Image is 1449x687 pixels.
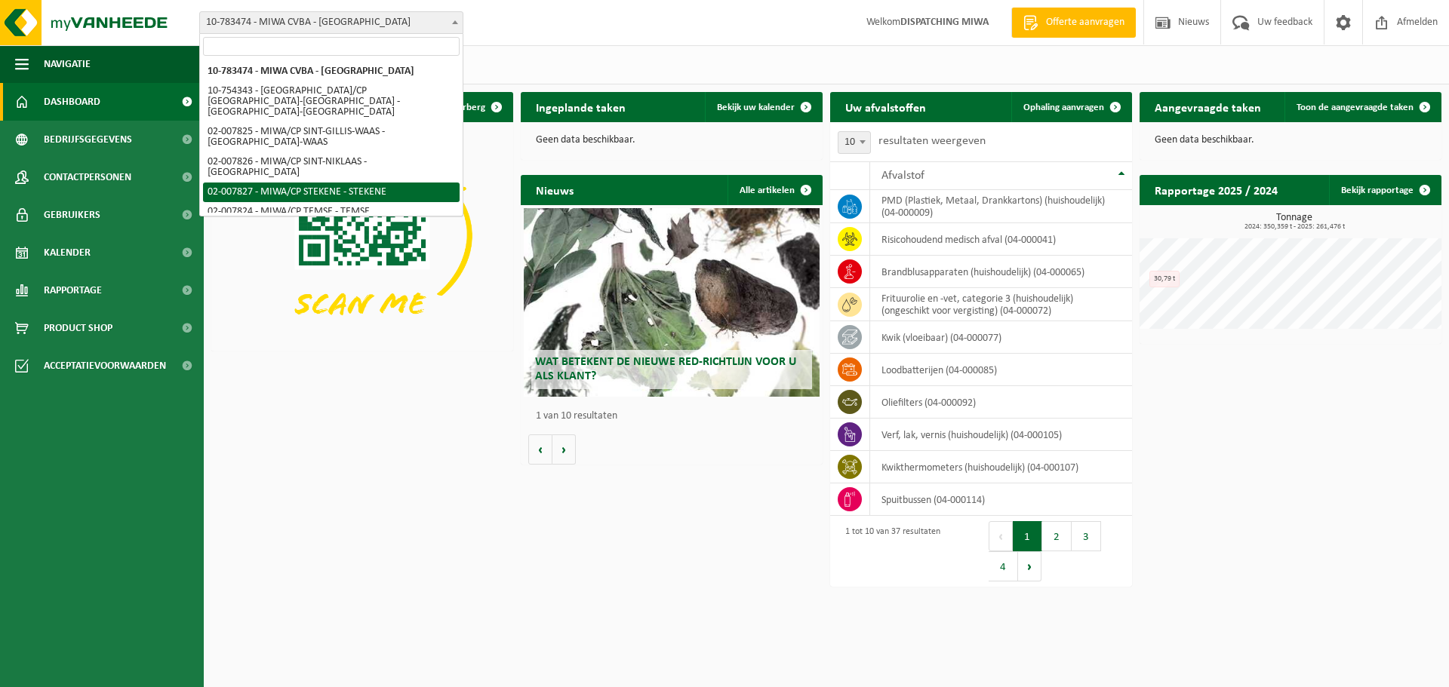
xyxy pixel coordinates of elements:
[870,354,1132,386] td: loodbatterijen (04-000085)
[1072,521,1101,551] button: 3
[524,208,820,397] a: Wat betekent de nieuwe RED-richtlijn voor u als klant?
[44,234,91,271] span: Kalender
[1147,213,1441,231] h3: Tonnage
[870,223,1132,256] td: risicohoudend medisch afval (04-000041)
[878,135,986,147] label: resultaten weergeven
[870,256,1132,288] td: brandblusapparaten (huishoudelijk) (04-000065)
[1042,15,1128,30] span: Offerte aanvragen
[528,434,552,465] button: Vorige
[870,451,1132,483] td: kwikthermometers (huishoudelijk) (04-000107)
[870,386,1132,419] td: oliefilters (04-000092)
[536,135,808,146] p: Geen data beschikbaar.
[203,81,460,122] li: 10-754343 - [GEOGRAPHIC_DATA]/CP [GEOGRAPHIC_DATA]-[GEOGRAPHIC_DATA] - [GEOGRAPHIC_DATA]-[GEOGRAP...
[728,175,821,205] a: Alle artikelen
[44,121,132,158] span: Bedrijfsgegevens
[1140,92,1276,121] h2: Aangevraagde taken
[1140,175,1293,204] h2: Rapportage 2025 / 2024
[989,551,1018,581] button: 4
[989,521,1013,551] button: Previous
[44,347,166,385] span: Acceptatievoorwaarden
[521,175,589,204] h2: Nieuws
[452,103,485,112] span: Verberg
[535,356,796,382] span: Wat betekent de nieuwe RED-richtlijn voor u als klant?
[1297,103,1414,112] span: Toon de aangevraagde taken
[870,190,1132,223] td: PMD (Plastiek, Metaal, Drankkartons) (huishoudelijk) (04-000009)
[199,11,463,34] span: 10-783474 - MIWA CVBA - SINT-NIKLAAS
[44,45,91,83] span: Navigatie
[1147,223,1441,231] span: 2024: 350,359 t - 2025: 261,476 t
[870,419,1132,451] td: verf, lak, vernis (huishoudelijk) (04-000105)
[870,321,1132,354] td: kwik (vloeibaar) (04-000077)
[44,196,100,234] span: Gebruikers
[536,411,815,422] p: 1 van 10 resultaten
[44,158,131,196] span: Contactpersonen
[1042,521,1072,551] button: 2
[900,17,989,28] strong: DISPATCHING MIWA
[203,62,460,81] li: 10-783474 - MIWA CVBA - [GEOGRAPHIC_DATA]
[1329,175,1440,205] a: Bekijk rapportage
[203,152,460,182] li: 02-007826 - MIWA/CP SINT-NIKLAAS - [GEOGRAPHIC_DATA]
[830,92,941,121] h2: Uw afvalstoffen
[203,202,460,222] li: 02-007824 - MIWA/CP TEMSE - TEMSE
[211,122,513,348] img: Download de VHEPlus App
[440,92,512,122] button: Verberg
[44,309,112,347] span: Product Shop
[1013,521,1042,551] button: 1
[203,122,460,152] li: 02-007825 - MIWA/CP SINT-GILLIS-WAAS - [GEOGRAPHIC_DATA]-WAAS
[1284,92,1440,122] a: Toon de aangevraagde taken
[552,434,576,465] button: Volgende
[200,12,463,33] span: 10-783474 - MIWA CVBA - SINT-NIKLAAS
[1011,8,1136,38] a: Offerte aanvragen
[1149,271,1180,287] div: 30,79 t
[1011,92,1131,122] a: Ophaling aanvragen
[44,83,100,121] span: Dashboard
[44,271,102,309] span: Rapportage
[870,288,1132,321] td: frituurolie en -vet, categorie 3 (huishoudelijk) (ongeschikt voor vergisting) (04-000072)
[881,170,924,182] span: Afvalstof
[1023,103,1104,112] span: Ophaling aanvragen
[838,520,940,583] div: 1 tot 10 van 37 resultaten
[870,483,1132,516] td: spuitbussen (04-000114)
[521,92,641,121] h2: Ingeplande taken
[705,92,821,122] a: Bekijk uw kalender
[203,182,460,202] li: 02-007827 - MIWA/CP STEKENE - STEKENE
[1018,551,1041,581] button: Next
[1155,135,1426,146] p: Geen data beschikbaar.
[717,103,795,112] span: Bekijk uw kalender
[838,131,871,154] span: 10
[838,132,870,153] span: 10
